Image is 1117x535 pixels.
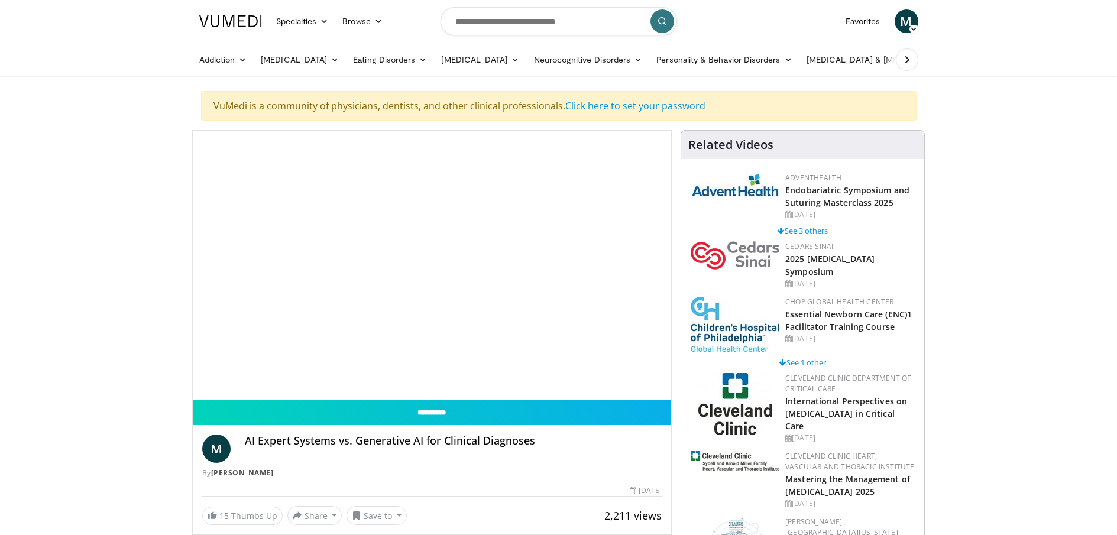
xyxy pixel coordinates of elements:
[199,15,262,27] img: VuMedi Logo
[254,48,346,72] a: [MEDICAL_DATA]
[895,9,918,33] a: M
[698,373,772,435] img: 5f0cf59e-536a-4b30-812c-ea06339c9532.jpg.150x105_q85_autocrop_double_scale_upscale_version-0.2.jpg
[778,225,828,236] a: See 3 others
[434,48,526,72] a: [MEDICAL_DATA]
[785,209,915,220] div: [DATE]
[785,184,909,208] a: Endobariatric Symposium and Suturing Masterclass 2025
[785,474,910,497] a: Mastering the Management of [MEDICAL_DATA] 2025
[799,48,969,72] a: [MEDICAL_DATA] & [MEDICAL_DATA]
[785,253,875,277] a: 2025 [MEDICAL_DATA] Symposium
[649,48,799,72] a: Personality & Behavior Disorders
[245,435,662,448] h4: AI Expert Systems vs. Generative AI for Clinical Diagnoses
[201,91,917,121] div: VuMedi is a community of physicians, dentists, and other clinical professionals.
[211,468,274,478] a: [PERSON_NAME]
[838,9,888,33] a: Favorites
[193,131,672,400] video-js: Video Player
[785,241,833,251] a: Cedars Sinai
[691,451,779,471] img: d536a004-a009-4cb9-9ce6-f9f56c670ef5.jpg.150x105_q85_autocrop_double_scale_upscale_version-0.2.jpg
[691,241,779,270] img: 7e905080-f4a2-4088-8787-33ce2bef9ada.png.150x105_q85_autocrop_double_scale_upscale_version-0.2.png
[691,173,779,197] img: 5c3c682d-da39-4b33-93a5-b3fb6ba9580b.jpg.150x105_q85_autocrop_double_scale_upscale_version-0.2.jpg
[688,138,773,152] h4: Related Videos
[785,278,915,289] div: [DATE]
[604,508,662,523] span: 2,211 views
[287,506,342,525] button: Share
[565,99,705,112] a: Click here to set your password
[785,297,893,307] a: CHOP Global Health Center
[346,48,434,72] a: Eating Disorders
[202,507,283,525] a: 15 Thumbs Up
[785,498,915,509] div: [DATE]
[785,433,915,443] div: [DATE]
[785,333,915,344] div: [DATE]
[527,48,650,72] a: Neurocognitive Disorders
[779,357,826,368] a: See 1 other
[691,297,779,352] img: 8fbf8b72-0f77-40e1-90f4-9648163fd298.jpg.150x105_q85_autocrop_double_scale_upscale_version-0.2.jpg
[202,468,662,478] div: By
[202,435,231,463] a: M
[269,9,336,33] a: Specialties
[347,506,407,525] button: Save to
[219,510,229,521] span: 15
[192,48,254,72] a: Addiction
[785,173,841,183] a: AdventHealth
[441,7,677,35] input: Search topics, interventions
[630,485,662,496] div: [DATE]
[335,9,390,33] a: Browse
[785,451,914,472] a: Cleveland Clinic Heart, Vascular and Thoracic Institute
[785,309,912,332] a: Essential Newborn Care (ENC)1 Facilitator Training Course
[785,373,911,394] a: Cleveland Clinic Department of Critical Care
[785,395,907,432] a: International Perspectives on [MEDICAL_DATA] in Critical Care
